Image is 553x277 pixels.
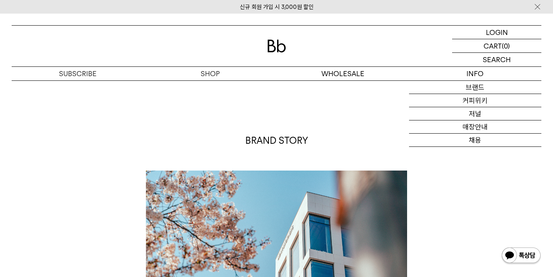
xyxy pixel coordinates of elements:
[12,67,144,80] a: SUBSCRIBE
[409,107,541,120] a: 저널
[452,39,541,53] a: CART (0)
[502,39,510,52] p: (0)
[483,53,511,66] p: SEARCH
[409,120,541,134] a: 매장안내
[267,40,286,52] img: 로고
[501,247,541,265] img: 카카오톡 채널 1:1 채팅 버튼
[409,81,541,94] a: 브랜드
[409,134,541,147] a: 채용
[486,26,508,39] p: LOGIN
[409,94,541,107] a: 커피위키
[277,67,409,80] p: WHOLESALE
[484,39,502,52] p: CART
[452,26,541,39] a: LOGIN
[144,67,276,80] a: SHOP
[146,134,407,147] p: BRAND STORY
[240,3,314,10] a: 신규 회원 가입 시 3,000원 할인
[409,67,541,80] p: INFO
